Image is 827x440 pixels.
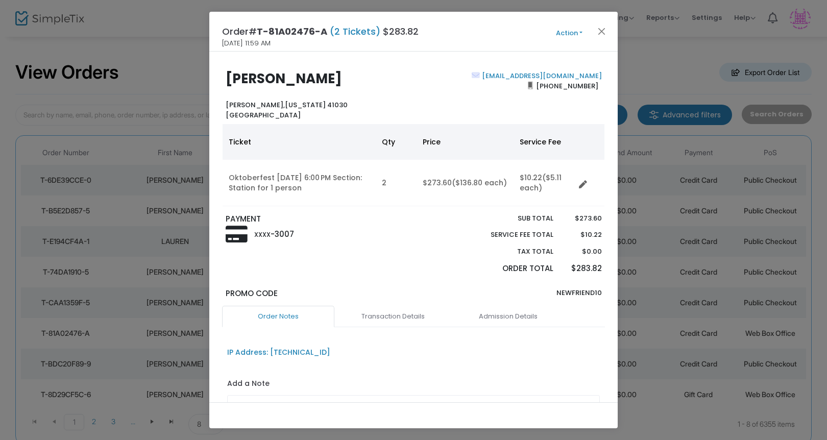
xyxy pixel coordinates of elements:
a: Order Notes [222,306,334,327]
b: [PERSON_NAME] [226,69,342,88]
span: ($136.80 each) [452,178,507,188]
div: IP Address: [TECHNICAL_ID] [227,347,330,358]
label: Add a Note [227,378,270,392]
p: Service Fee Total [467,230,553,240]
td: 2 [376,160,417,206]
p: Tax Total [467,247,553,257]
a: [EMAIL_ADDRESS][DOMAIN_NAME] [480,71,602,81]
p: $10.22 [563,230,601,240]
th: Service Fee [514,124,575,160]
h4: Order# $283.82 [222,25,419,38]
a: Transaction Details [337,306,449,327]
span: [PHONE_NUMBER] [533,78,602,94]
span: -3007 [271,229,294,239]
td: $10.22 [514,160,575,206]
p: Order Total [467,263,553,275]
p: Promo Code [226,288,409,300]
span: [DATE] 11:59 AM [222,38,271,48]
p: $0.00 [563,247,601,257]
p: $273.60 [563,213,601,224]
b: [US_STATE] 41030 [GEOGRAPHIC_DATA] [226,100,348,120]
div: Data table [223,124,604,206]
td: $273.60 [417,160,514,206]
p: PAYMENT [226,213,409,225]
th: Price [417,124,514,160]
span: (2 Tickets) [327,25,383,38]
p: $283.82 [563,263,601,275]
th: Qty [376,124,417,160]
span: T-81A02476-A [257,25,327,38]
button: Close [595,25,609,38]
a: Admission Details [452,306,564,327]
td: Oktoberfest [DATE] 6:00 PM Section: Station for 1 person [223,160,376,206]
span: [PERSON_NAME], [226,100,285,110]
th: Ticket [223,124,376,160]
span: XXXX [254,230,271,239]
span: ($5.11 each) [520,173,562,193]
div: NEWFRIEND10 [413,288,606,306]
p: Sub total [467,213,553,224]
button: Action [539,28,600,39]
